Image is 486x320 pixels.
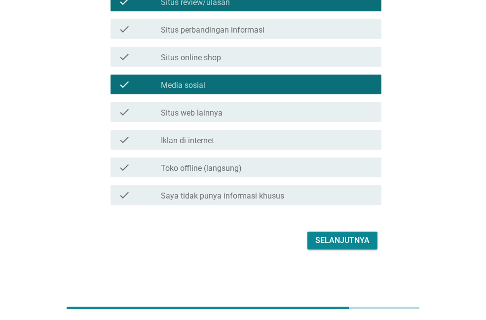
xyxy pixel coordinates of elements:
[161,80,205,90] label: Media sosial
[118,106,130,118] i: check
[118,161,130,173] i: check
[161,25,264,35] label: Situs perbandingan informasi
[118,23,130,35] i: check
[161,108,223,118] label: Situs web lainnya
[118,51,130,63] i: check
[161,53,221,63] label: Situs online shop
[161,163,242,173] label: Toko offline (langsung)
[161,191,284,201] label: Saya tidak punya informasi khusus
[315,235,370,246] div: Selanjutnya
[307,232,377,249] button: Selanjutnya
[118,134,130,146] i: check
[118,79,130,90] i: check
[161,136,214,146] label: Iklan di internet
[118,189,130,201] i: check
